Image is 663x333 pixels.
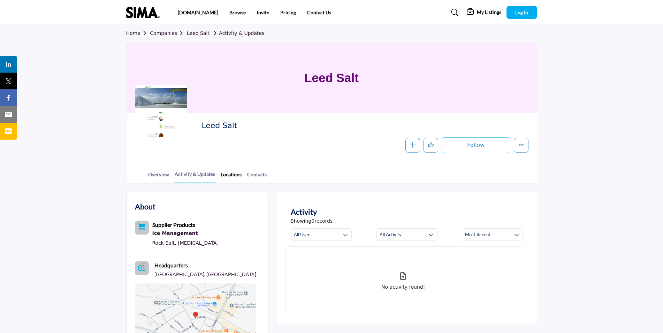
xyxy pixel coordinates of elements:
[148,171,169,183] a: Overview
[152,229,219,238] div: Ice management involves the control, removal, and prevention of ice accumulation on surfaces such...
[280,9,296,15] a: Pricing
[465,231,490,238] h3: Most Recent
[311,218,314,224] span: 0
[514,138,528,153] button: More details
[135,221,149,235] button: Category Icon
[467,8,501,17] div: My Listings
[178,240,219,246] a: [MEDICAL_DATA]
[152,229,219,238] a: Ice Management
[294,231,312,238] h3: All Users
[477,9,501,15] h5: My Listings
[304,43,359,113] h1: Leed Salt
[154,271,256,278] p: [GEOGRAPHIC_DATA], [GEOGRAPHIC_DATA]
[376,228,437,241] button: All Activity
[211,30,264,36] a: Activity & Updates
[291,217,333,225] span: Showing records
[178,9,218,15] a: [DOMAIN_NAME]
[515,9,528,15] span: Log In
[126,30,150,36] a: Home
[152,221,195,228] b: Supplier Products
[201,121,393,130] h2: Leed Salt
[247,171,267,183] a: Contacts
[442,137,510,153] button: Follow
[229,9,246,15] a: Browse
[462,228,523,241] button: Most Recent
[220,171,242,183] a: Locations
[424,138,438,153] button: Like
[444,7,463,18] a: Search
[381,283,425,291] p: No activity found!
[154,261,188,269] b: Headquarters
[135,201,155,212] h2: About
[152,240,176,246] a: Rock Salt,
[307,9,331,15] a: Contact Us
[187,30,209,36] a: Leed Salt
[152,222,195,228] a: Supplier Products
[291,228,352,241] button: All Users
[126,7,163,18] img: site Logo
[135,261,149,275] button: Headquarter icon
[150,30,187,36] a: Companies
[257,9,269,15] a: Invite
[291,206,317,217] h2: Activity
[380,231,402,238] h3: All Activity
[174,170,215,183] a: Activity & Updates
[506,6,537,19] button: Log In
